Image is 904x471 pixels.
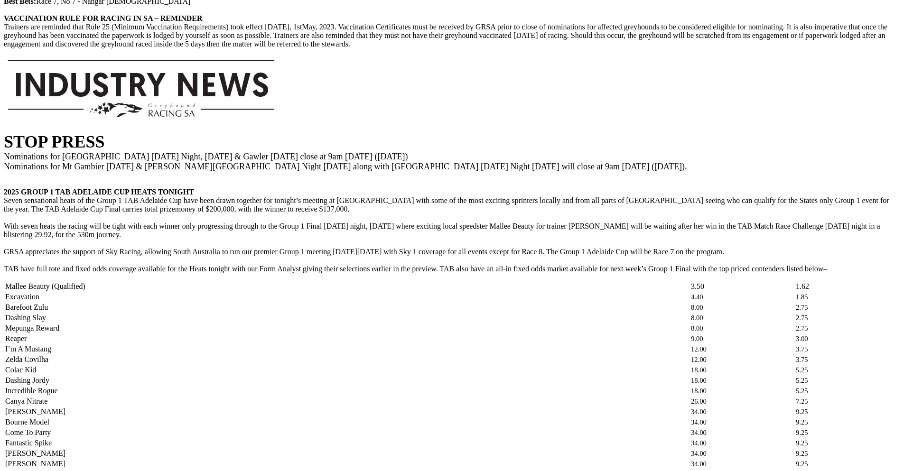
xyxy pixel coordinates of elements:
[5,313,690,323] td: Dashing Slay
[5,323,690,333] td: Mepunga Reward
[796,377,808,384] span: 5.25
[796,345,808,353] span: 3.75
[691,293,703,301] span: 4.40
[691,450,707,457] span: 34.00
[5,376,690,385] td: Dashing Jordy
[5,438,690,448] td: Fantastic Spike
[691,366,707,374] span: 18.00
[691,408,707,416] span: 34.00
[5,344,690,354] td: I’m A Mustang
[691,460,707,468] span: 34.00
[796,335,808,342] span: 3.00
[4,57,279,122] img: IndustryNews_June2019.jpg
[691,345,707,353] span: 12.00
[691,429,707,436] span: 34.00
[5,355,690,364] td: Zelda Covilha
[4,152,687,171] span: Nominations for [GEOGRAPHIC_DATA] [DATE] Night, [DATE] & Gawler [DATE] close at 9am [DATE] ([DATE...
[691,397,707,405] span: 26.00
[5,292,690,302] td: Excavation
[4,188,194,196] strong: 2025 GROUP 1 TAB ADELAIDE CUP HEATS TONIGHT
[691,335,703,342] span: 9.00
[796,460,808,468] span: 9.25
[691,439,707,447] span: 34.00
[691,377,707,384] span: 18.00
[796,324,808,332] span: 2.75
[691,356,707,363] span: 12.00
[690,282,794,291] td: 3.50
[5,449,690,458] td: [PERSON_NAME]
[691,314,703,322] span: 8.00
[691,418,707,426] span: 34.00
[691,304,703,311] span: 8.00
[796,439,808,447] span: 9.25
[796,429,808,436] span: 9.25
[796,387,808,395] span: 5.25
[691,324,703,332] span: 8.00
[5,459,690,469] td: [PERSON_NAME]
[5,303,690,312] td: Barefoot Zulu
[5,386,690,396] td: Incredible Rogue
[5,428,690,437] td: Come To Party
[796,304,808,311] span: 2.75
[796,366,808,374] span: 5.25
[796,356,808,363] span: 3.75
[4,14,203,22] strong: VACCINATION RULE FOR RACING IN SA – REMINDER
[796,397,808,405] span: 7.25
[796,314,808,322] span: 2.75
[796,418,808,426] span: 9.25
[691,387,707,395] span: 18.00
[795,282,899,291] td: 1.62
[796,450,808,457] span: 9.25
[5,407,690,416] td: [PERSON_NAME]
[5,417,690,427] td: Bourne Model
[5,397,690,406] td: Canya Nitrate
[4,132,104,151] strong: STOP PRESS
[5,334,690,343] td: Reaper
[796,293,808,301] span: 1.85
[4,188,900,273] p: Seven sensational heats of the Group 1 TAB Adelaide Cup have been drawn together for tonight’s me...
[5,365,690,375] td: Colac Kid
[5,282,690,291] td: Mallee Beauty (Qualified)
[796,408,808,416] span: 9.25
